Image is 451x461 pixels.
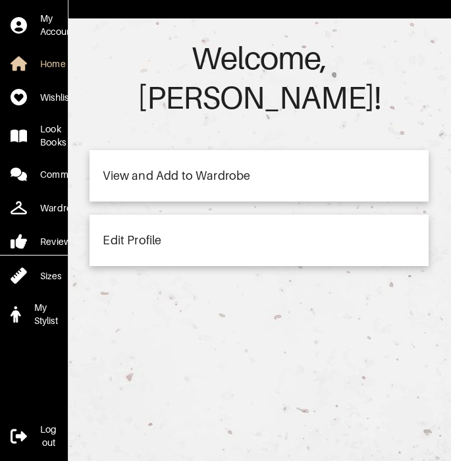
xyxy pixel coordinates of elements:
[103,170,250,182] div: View and Add to Wardrobe
[40,122,66,149] div: Look Books
[138,40,382,116] span: Welcome, [PERSON_NAME] !
[40,91,71,104] div: Wishlist
[40,12,74,38] div: My Account
[40,202,83,215] div: Wardrobe
[40,235,75,248] div: Reviews
[34,301,58,327] div: My Stylist
[103,234,161,246] div: Edit Profile
[40,57,66,70] div: Home
[40,168,86,181] div: Comments
[40,269,61,283] div: Sizes
[40,423,57,449] div: Log out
